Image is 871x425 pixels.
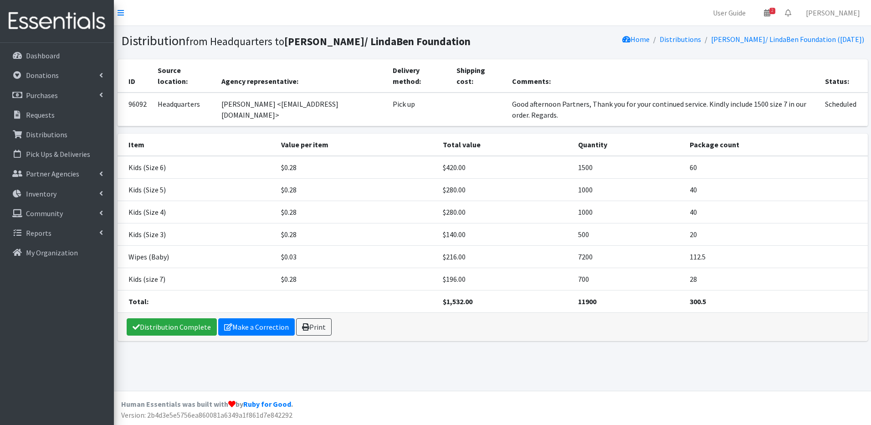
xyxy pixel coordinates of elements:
[573,245,684,268] td: 7200
[216,93,387,126] td: [PERSON_NAME] <[EMAIL_ADDRESS][DOMAIN_NAME]>
[437,178,573,201] td: $280.00
[152,93,216,126] td: Headquarters
[4,86,110,104] a: Purchases
[622,35,650,44] a: Home
[573,201,684,223] td: 1000
[820,59,867,93] th: Status:
[26,71,59,80] p: Donations
[276,201,438,223] td: $0.28
[276,178,438,201] td: $0.28
[152,59,216,93] th: Source location:
[26,248,78,257] p: My Organization
[684,156,868,179] td: 60
[757,4,778,22] a: 2
[4,47,110,65] a: Dashboard
[573,178,684,201] td: 1000
[578,297,596,306] strong: 11900
[4,165,110,183] a: Partner Agencies
[118,93,152,126] td: 96092
[387,59,451,93] th: Delivery method:
[437,134,573,156] th: Total value
[118,245,276,268] td: Wipes (Baby)
[216,59,387,93] th: Agency representative:
[26,169,79,178] p: Partner Agencies
[4,224,110,242] a: Reports
[684,245,868,268] td: 112.5
[118,201,276,223] td: Kids (Size 4)
[186,35,471,48] small: from Headquarters to
[437,245,573,268] td: $216.00
[121,33,489,49] h1: Distribution
[4,244,110,262] a: My Organization
[573,268,684,290] td: 700
[118,178,276,201] td: Kids (Size 5)
[118,223,276,245] td: Kids (Size 3)
[451,59,507,93] th: Shipping cost:
[127,318,217,336] a: Distribution Complete
[4,145,110,163] a: Pick Ups & Deliveries
[4,106,110,124] a: Requests
[296,318,332,336] a: Print
[4,6,110,36] img: HumanEssentials
[387,93,451,126] td: Pick up
[26,209,63,218] p: Community
[26,51,60,60] p: Dashboard
[4,185,110,203] a: Inventory
[26,228,51,238] p: Reports
[573,134,684,156] th: Quantity
[684,134,868,156] th: Package count
[437,223,573,245] td: $140.00
[26,150,90,159] p: Pick Ups & Deliveries
[128,297,149,306] strong: Total:
[684,178,868,201] td: 40
[276,268,438,290] td: $0.28
[276,156,438,179] td: $0.28
[26,130,67,139] p: Distributions
[4,66,110,84] a: Donations
[437,201,573,223] td: $280.00
[507,93,820,126] td: Good afternoon Partners, Thank you for your continued service. Kindly include 1500 size 7 in our ...
[684,223,868,245] td: 20
[26,189,56,198] p: Inventory
[706,4,753,22] a: User Guide
[4,125,110,144] a: Distributions
[26,110,55,119] p: Requests
[276,134,438,156] th: Value per item
[573,156,684,179] td: 1500
[118,134,276,156] th: Item
[437,268,573,290] td: $196.00
[121,399,293,409] strong: Human Essentials was built with by .
[660,35,701,44] a: Distributions
[769,8,775,14] span: 2
[799,4,867,22] a: [PERSON_NAME]
[690,297,706,306] strong: 300.5
[4,204,110,223] a: Community
[684,201,868,223] td: 40
[684,268,868,290] td: 28
[820,93,867,126] td: Scheduled
[218,318,295,336] a: Make a Correction
[118,268,276,290] td: Kids (size 7)
[243,399,291,409] a: Ruby for Good
[276,223,438,245] td: $0.28
[26,91,58,100] p: Purchases
[711,35,864,44] a: [PERSON_NAME]/ LindaBen Foundation ([DATE])
[276,245,438,268] td: $0.03
[573,223,684,245] td: 500
[118,59,152,93] th: ID
[284,35,471,48] b: [PERSON_NAME]/ LindaBen Foundation
[437,156,573,179] td: $420.00
[507,59,820,93] th: Comments:
[443,297,472,306] strong: $1,532.00
[121,410,292,420] span: Version: 2b4d3e5e5756ea860081a6349a1f861d7e842292
[118,156,276,179] td: Kids (Size 6)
